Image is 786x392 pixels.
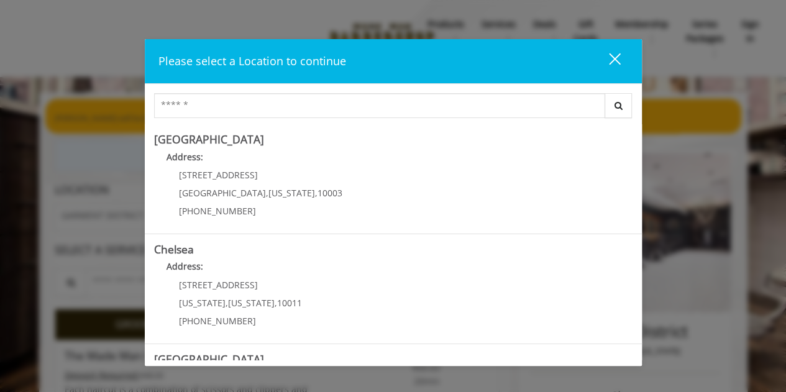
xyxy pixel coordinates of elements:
[266,187,268,199] span: ,
[268,187,315,199] span: [US_STATE]
[179,205,256,217] span: [PHONE_NUMBER]
[586,48,628,74] button: close dialog
[179,315,256,327] span: [PHONE_NUMBER]
[226,297,228,309] span: ,
[179,187,266,199] span: [GEOGRAPHIC_DATA]
[228,297,275,309] span: [US_STATE]
[154,352,264,367] b: [GEOGRAPHIC_DATA]
[277,297,302,309] span: 10011
[275,297,277,309] span: ,
[154,132,264,147] b: [GEOGRAPHIC_DATA]
[611,101,626,110] i: Search button
[167,151,203,163] b: Address:
[595,52,619,71] div: close dialog
[154,242,194,257] b: Chelsea
[167,260,203,272] b: Address:
[158,53,346,68] span: Please select a Location to continue
[315,187,318,199] span: ,
[154,93,633,124] div: Center Select
[179,279,258,291] span: [STREET_ADDRESS]
[154,93,605,118] input: Search Center
[318,187,342,199] span: 10003
[179,169,258,181] span: [STREET_ADDRESS]
[179,297,226,309] span: [US_STATE]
